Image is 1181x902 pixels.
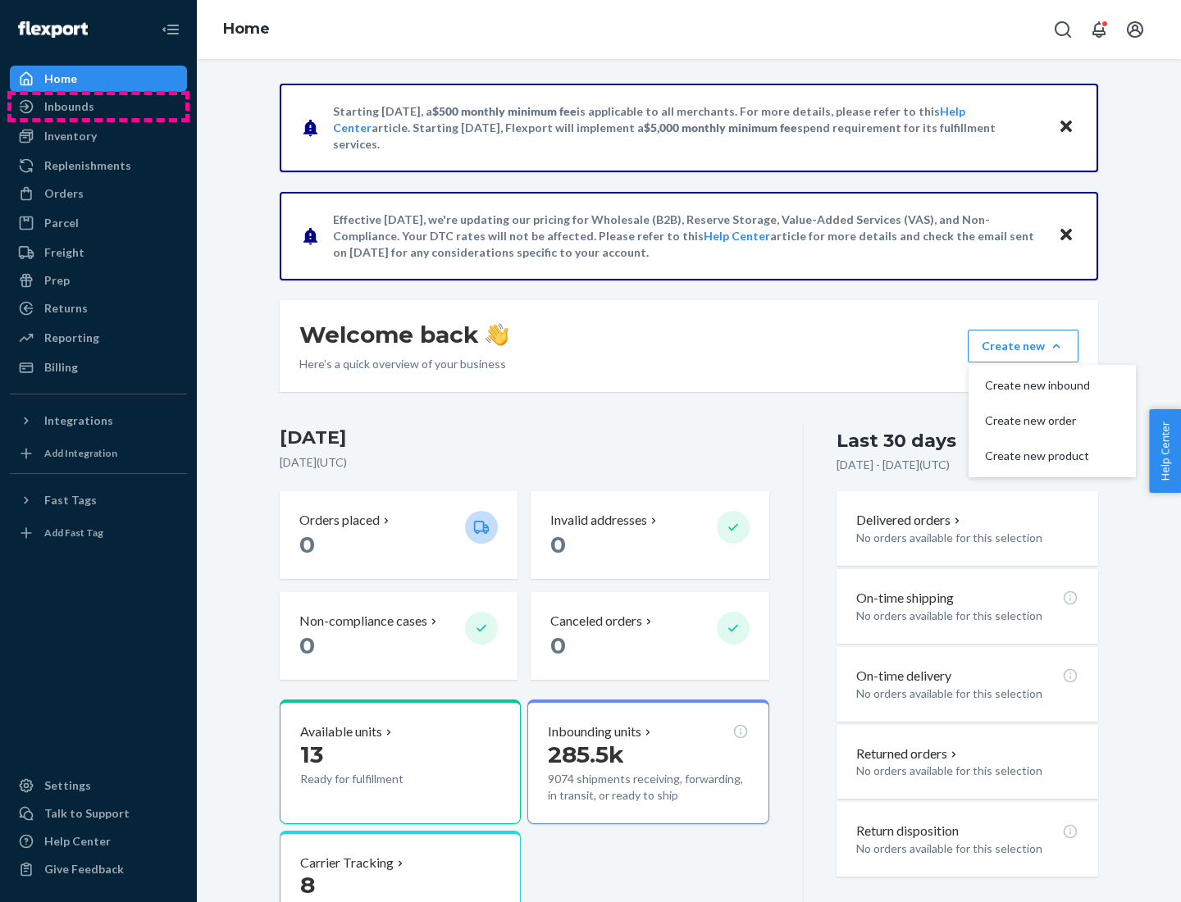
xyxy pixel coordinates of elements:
[972,368,1133,403] button: Create new inbound
[300,771,452,787] p: Ready for fulfillment
[299,531,315,558] span: 0
[531,491,768,579] button: Invalid addresses 0
[1056,116,1077,139] button: Close
[299,320,508,349] h1: Welcome back
[531,592,768,680] button: Canceled orders 0
[299,356,508,372] p: Here’s a quick overview of your business
[10,180,187,207] a: Orders
[10,828,187,854] a: Help Center
[10,123,187,149] a: Inventory
[985,380,1090,391] span: Create new inbound
[10,239,187,266] a: Freight
[486,323,508,346] img: hand-wave emoji
[44,71,77,87] div: Home
[10,267,187,294] a: Prep
[1119,13,1151,46] button: Open account menu
[10,520,187,546] a: Add Fast Tag
[280,491,518,579] button: Orders placed 0
[280,425,769,451] h3: [DATE]
[44,777,91,794] div: Settings
[548,771,748,804] p: 9074 shipments receiving, forwarding, in transit, or ready to ship
[856,589,954,608] p: On-time shipping
[1149,409,1181,493] button: Help Center
[972,403,1133,439] button: Create new order
[299,612,427,631] p: Non-compliance cases
[333,103,1042,153] p: Starting [DATE], a is applicable to all merchants. For more details, please refer to this article...
[856,840,1078,857] p: No orders available for this selection
[856,822,959,840] p: Return disposition
[10,93,187,120] a: Inbounds
[10,153,187,179] a: Replenishments
[985,415,1090,426] span: Create new order
[44,215,79,231] div: Parcel
[10,408,187,434] button: Integrations
[10,800,187,827] a: Talk to Support
[210,6,283,53] ol: breadcrumbs
[299,631,315,659] span: 0
[10,66,187,92] a: Home
[856,608,1078,624] p: No orders available for this selection
[10,210,187,236] a: Parcel
[1046,13,1079,46] button: Open Search Box
[985,450,1090,462] span: Create new product
[550,631,566,659] span: 0
[548,722,641,741] p: Inbounding units
[550,612,642,631] p: Canceled orders
[333,212,1042,261] p: Effective [DATE], we're updating our pricing for Wholesale (B2B), Reserve Storage, Value-Added Se...
[432,104,577,118] span: $500 monthly minimum fee
[223,20,270,38] a: Home
[44,833,111,850] div: Help Center
[10,325,187,351] a: Reporting
[550,511,647,530] p: Invalid addresses
[300,722,382,741] p: Available units
[44,157,131,174] div: Replenishments
[280,592,518,680] button: Non-compliance cases 0
[1056,224,1077,248] button: Close
[856,530,1078,546] p: No orders available for this selection
[10,295,187,321] a: Returns
[10,440,187,467] a: Add Integration
[527,699,768,824] button: Inbounding units285.5k9074 shipments receiving, forwarding, in transit, or ready to ship
[44,272,70,289] div: Prep
[644,121,797,134] span: $5,000 monthly minimum fee
[856,511,964,530] button: Delivered orders
[44,300,88,317] div: Returns
[704,229,770,243] a: Help Center
[18,21,88,38] img: Flexport logo
[837,428,956,453] div: Last 30 days
[837,457,950,473] p: [DATE] - [DATE] ( UTC )
[44,330,99,346] div: Reporting
[856,745,960,763] button: Returned orders
[10,354,187,380] a: Billing
[44,446,117,460] div: Add Integration
[44,805,130,822] div: Talk to Support
[968,330,1078,362] button: Create newCreate new inboundCreate new orderCreate new product
[44,185,84,202] div: Orders
[44,128,97,144] div: Inventory
[280,454,769,471] p: [DATE] ( UTC )
[44,861,124,877] div: Give Feedback
[856,686,1078,702] p: No orders available for this selection
[44,526,103,540] div: Add Fast Tag
[280,699,521,824] button: Available units13Ready for fulfillment
[299,511,380,530] p: Orders placed
[44,98,94,115] div: Inbounds
[972,439,1133,474] button: Create new product
[10,487,187,513] button: Fast Tags
[856,763,1078,779] p: No orders available for this selection
[1083,13,1115,46] button: Open notifications
[548,740,624,768] span: 285.5k
[300,871,315,899] span: 8
[300,740,323,768] span: 13
[44,359,78,376] div: Billing
[44,492,97,508] div: Fast Tags
[856,667,951,686] p: On-time delivery
[10,772,187,799] a: Settings
[44,412,113,429] div: Integrations
[550,531,566,558] span: 0
[154,13,187,46] button: Close Navigation
[10,856,187,882] button: Give Feedback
